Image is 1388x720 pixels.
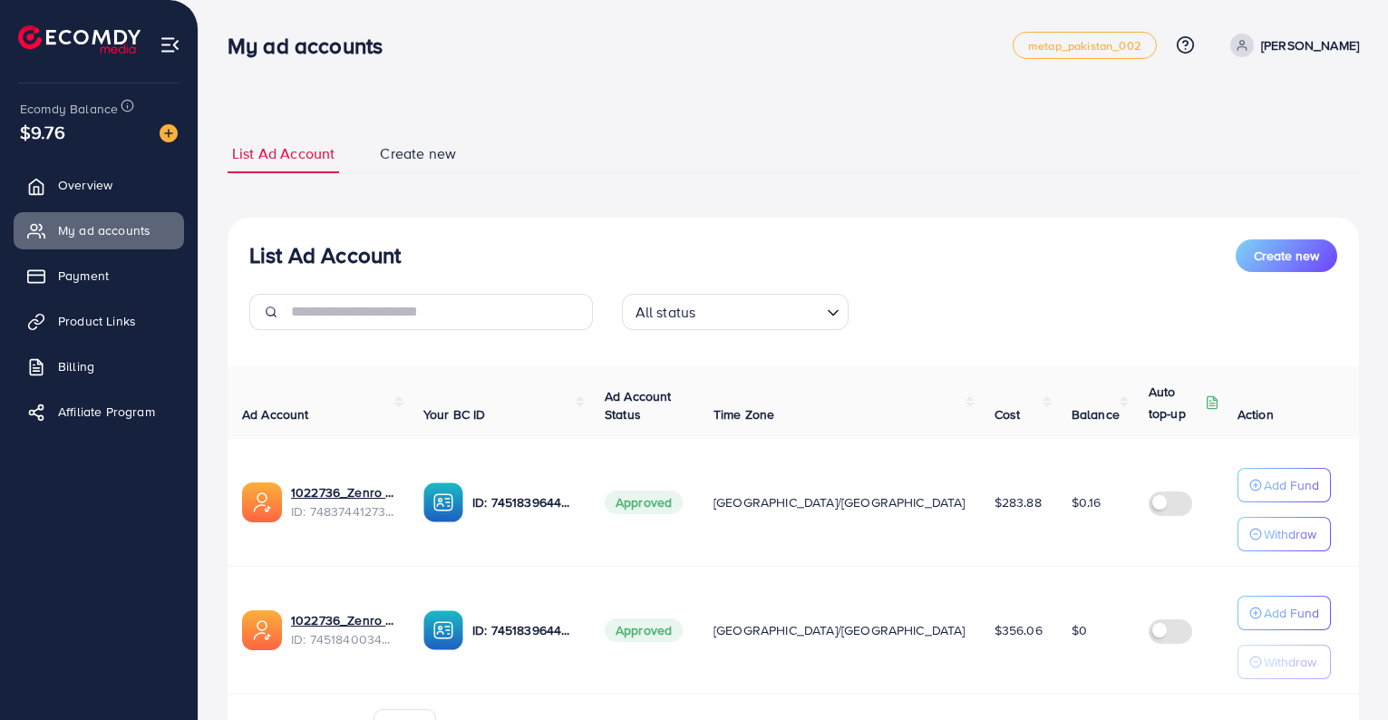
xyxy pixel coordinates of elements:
[380,143,456,164] span: Create new
[58,267,109,285] span: Payment
[423,405,486,423] span: Your BC ID
[249,242,401,268] h3: List Ad Account
[58,176,112,194] span: Overview
[160,124,178,142] img: image
[423,482,463,522] img: ic-ba-acc.ded83a64.svg
[632,299,700,326] span: All status
[605,491,683,514] span: Approved
[713,493,966,511] span: [GEOGRAPHIC_DATA]/[GEOGRAPHIC_DATA]
[18,25,141,54] img: logo
[232,143,335,164] span: List Ad Account
[1013,32,1157,59] a: metap_pakistan_002
[291,611,394,629] a: 1022736_Zenro store_1735016712629
[14,394,184,430] a: Affiliate Program
[1261,34,1359,56] p: [PERSON_NAME]
[995,493,1042,511] span: $283.88
[1238,645,1331,679] button: Withdraw
[713,405,774,423] span: Time Zone
[14,258,184,294] a: Payment
[228,33,397,59] h3: My ad accounts
[1264,651,1316,673] p: Withdraw
[58,312,136,330] span: Product Links
[1072,621,1087,639] span: $0
[291,483,394,521] div: <span class='underline'>1022736_Zenro store 2_1742444975814</span></br>7483744127381684241
[58,221,150,239] span: My ad accounts
[1072,405,1120,423] span: Balance
[242,405,309,423] span: Ad Account
[14,348,184,384] a: Billing
[1238,596,1331,630] button: Add Fund
[242,482,282,522] img: ic-ads-acc.e4c84228.svg
[58,357,94,375] span: Billing
[291,630,394,648] span: ID: 7451840034455715856
[701,296,819,326] input: Search for option
[605,387,672,423] span: Ad Account Status
[291,502,394,521] span: ID: 7483744127381684241
[1236,239,1337,272] button: Create new
[160,34,180,55] img: menu
[20,100,118,118] span: Ecomdy Balance
[1028,40,1141,52] span: metap_pakistan_002
[14,303,184,339] a: Product Links
[1264,474,1319,496] p: Add Fund
[1238,405,1274,423] span: Action
[995,405,1021,423] span: Cost
[1238,517,1331,551] button: Withdraw
[622,294,849,330] div: Search for option
[605,618,683,642] span: Approved
[20,119,65,145] span: $9.76
[14,212,184,248] a: My ad accounts
[58,403,155,421] span: Affiliate Program
[1264,523,1316,545] p: Withdraw
[1238,468,1331,502] button: Add Fund
[713,621,966,639] span: [GEOGRAPHIC_DATA]/[GEOGRAPHIC_DATA]
[472,619,576,641] p: ID: 7451839644771106833
[291,611,394,648] div: <span class='underline'>1022736_Zenro store_1735016712629</span></br>7451840034455715856
[472,491,576,513] p: ID: 7451839644771106833
[291,483,394,501] a: 1022736_Zenro store 2_1742444975814
[423,610,463,650] img: ic-ba-acc.ded83a64.svg
[1254,247,1319,265] span: Create new
[1223,34,1359,57] a: [PERSON_NAME]
[1149,381,1201,424] p: Auto top-up
[1264,602,1319,624] p: Add Fund
[995,621,1043,639] span: $356.06
[14,167,184,203] a: Overview
[242,610,282,650] img: ic-ads-acc.e4c84228.svg
[1072,493,1102,511] span: $0.16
